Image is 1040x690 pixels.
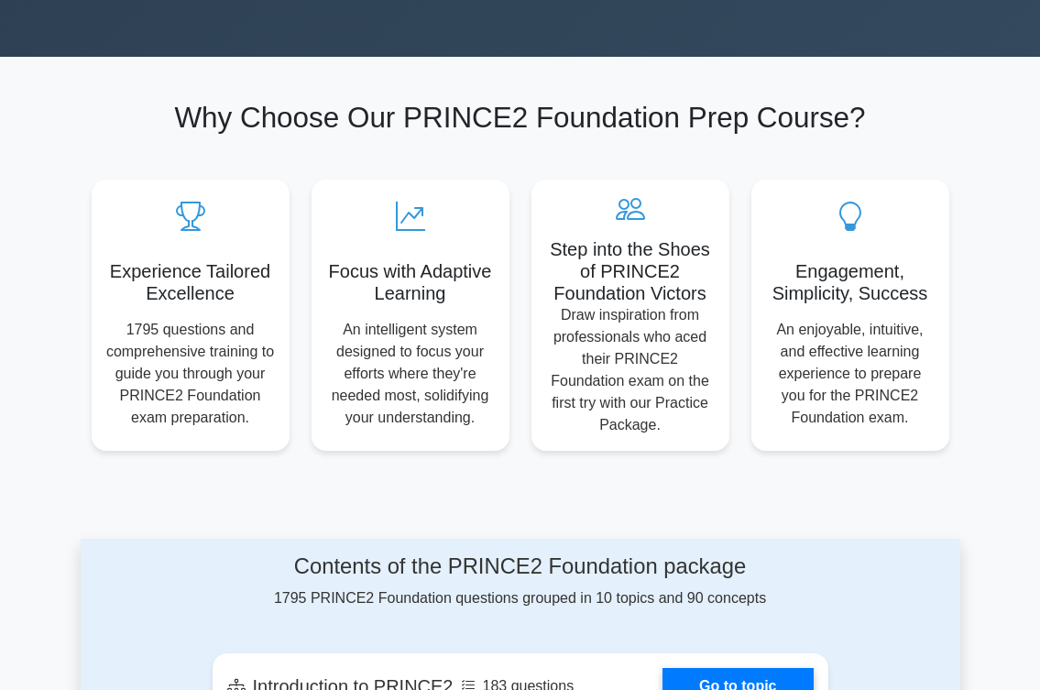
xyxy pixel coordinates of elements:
[766,319,935,429] p: An enjoyable, intuitive, and effective learning experience to prepare you for the PRINCE2 Foundat...
[106,319,275,429] p: 1795 questions and comprehensive training to guide you through your PRINCE2 Foundation exam prepa...
[766,260,935,304] h5: Engagement, Simplicity, Success
[213,553,828,580] h4: Contents of the PRINCE2 Foundation package
[106,260,275,304] h5: Experience Tailored Excellence
[92,101,949,136] h2: Why Choose Our PRINCE2 Foundation Prep Course?
[546,238,715,304] h5: Step into the Shoes of PRINCE2 Foundation Victors
[326,260,495,304] h5: Focus with Adaptive Learning
[213,553,828,609] div: 1795 PRINCE2 Foundation questions grouped in 10 topics and 90 concepts
[546,304,715,436] p: Draw inspiration from professionals who aced their PRINCE2 Foundation exam on the first try with ...
[326,319,495,429] p: An intelligent system designed to focus your efforts where they're needed most, solidifying your ...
